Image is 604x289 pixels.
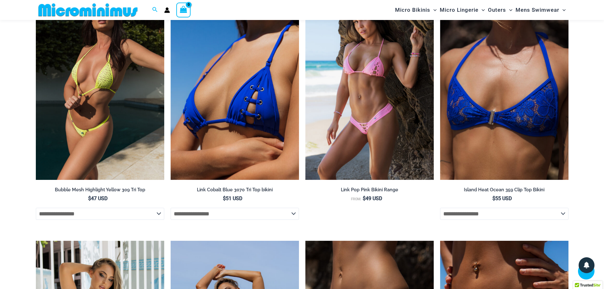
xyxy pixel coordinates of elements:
a: Micro BikinisMenu ToggleMenu Toggle [393,2,438,18]
a: Micro LingerieMenu ToggleMenu Toggle [438,2,486,18]
span: $ [492,195,495,201]
span: Micro Lingerie [440,2,478,18]
a: Link Pop Pink Bikini Range [305,187,434,195]
bdi: 51 USD [223,195,242,201]
span: Menu Toggle [430,2,437,18]
a: Mens SwimwearMenu ToggleMenu Toggle [514,2,567,18]
h2: Bubble Mesh Highlight Yellow 309 Tri Top [36,187,164,193]
a: Account icon link [164,7,170,13]
span: Menu Toggle [559,2,566,18]
nav: Site Navigation [393,1,568,19]
span: Menu Toggle [478,2,485,18]
span: $ [223,195,226,201]
span: $ [88,195,91,201]
bdi: 47 USD [88,195,107,201]
span: Menu Toggle [506,2,512,18]
a: Search icon link [152,6,158,14]
bdi: 55 USD [492,195,512,201]
h2: Link Pop Pink Bikini Range [305,187,434,193]
span: $ [363,195,366,201]
span: Outers [488,2,506,18]
bdi: 49 USD [363,195,382,201]
a: Link Cobalt Blue 3070 Tri Top bikini [171,187,299,195]
span: Micro Bikinis [395,2,430,18]
h2: Island Heat Ocean 359 Clip Top Bikini [440,187,568,193]
a: Island Heat Ocean 359 Clip Top Bikini [440,187,568,195]
a: View Shopping Cart, empty [176,3,191,17]
a: OutersMenu ToggleMenu Toggle [486,2,514,18]
span: Mens Swimwear [516,2,559,18]
h2: Link Cobalt Blue 3070 Tri Top bikini [171,187,299,193]
a: Bubble Mesh Highlight Yellow 309 Tri Top [36,187,164,195]
span: From: [351,197,361,201]
img: MM SHOP LOGO FLAT [36,3,140,17]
